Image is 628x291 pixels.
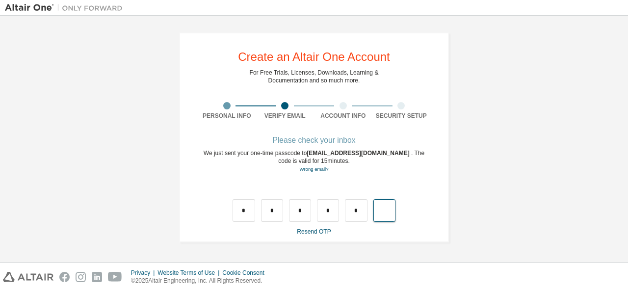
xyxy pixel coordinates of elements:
img: Altair One [5,3,128,13]
div: Privacy [131,269,157,277]
img: facebook.svg [59,272,70,282]
div: Create an Altair One Account [238,51,390,63]
img: youtube.svg [108,272,122,282]
div: Website Terms of Use [157,269,222,277]
img: altair_logo.svg [3,272,53,282]
div: Account Info [314,112,372,120]
div: Security Setup [372,112,431,120]
a: Resend OTP [297,228,331,235]
img: linkedin.svg [92,272,102,282]
div: For Free Trials, Licenses, Downloads, Learning & Documentation and so much more. [250,69,379,84]
span: [EMAIL_ADDRESS][DOMAIN_NAME] [307,150,411,157]
div: Personal Info [198,112,256,120]
img: instagram.svg [76,272,86,282]
div: Cookie Consent [222,269,270,277]
a: Go back to the registration form [299,166,328,172]
div: We just sent your one-time passcode to . The code is valid for 15 minutes. [198,149,430,173]
div: Verify Email [256,112,314,120]
div: Please check your inbox [198,137,430,143]
p: © 2025 Altair Engineering, Inc. All Rights Reserved. [131,277,270,285]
